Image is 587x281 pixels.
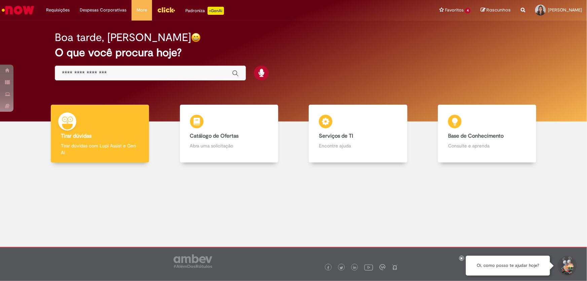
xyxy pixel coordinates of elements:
img: logo_footer_ambev_rotulo_gray.png [174,254,212,268]
a: Catálogo de Ofertas Abra uma solicitação [164,105,294,163]
b: Serviços de TI [319,133,353,139]
a: Base de Conhecimento Consulte e aprenda [423,105,552,163]
a: Rascunhos [481,7,511,13]
div: Oi, como posso te ajudar hoje? [466,256,550,276]
span: Despesas Corporativas [80,7,126,13]
img: logo_footer_linkedin.png [353,266,357,270]
b: Catálogo de Ofertas [190,133,239,139]
span: Favoritos [445,7,464,13]
img: logo_footer_workplace.png [379,264,386,270]
span: Rascunhos [486,7,511,13]
button: Iniciar Conversa de Suporte [557,256,577,276]
img: logo_footer_naosei.png [392,264,398,270]
a: Tirar dúvidas Tirar dúvidas com Lupi Assist e Gen Ai [35,105,164,163]
span: [PERSON_NAME] [548,7,582,13]
b: Base de Conhecimento [448,133,504,139]
img: logo_footer_facebook.png [327,266,330,270]
img: ServiceNow [1,3,35,17]
b: Tirar dúvidas [61,133,91,139]
div: Padroniza [185,7,224,15]
p: +GenAi [208,7,224,15]
h2: O que você procura hoje? [55,47,532,59]
span: Requisições [46,7,70,13]
p: Encontre ajuda [319,142,397,149]
img: logo_footer_twitter.png [340,266,343,270]
img: happy-face.png [191,33,201,42]
h2: Boa tarde, [PERSON_NAME] [55,32,191,43]
p: Tirar dúvidas com Lupi Assist e Gen Ai [61,142,139,156]
p: Abra uma solicitação [190,142,268,149]
p: Consulte e aprenda [448,142,526,149]
span: 4 [465,8,471,13]
img: logo_footer_youtube.png [364,263,373,272]
img: click_logo_yellow_360x200.png [157,5,175,15]
a: Serviços de TI Encontre ajuda [294,105,423,163]
span: More [137,7,147,13]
